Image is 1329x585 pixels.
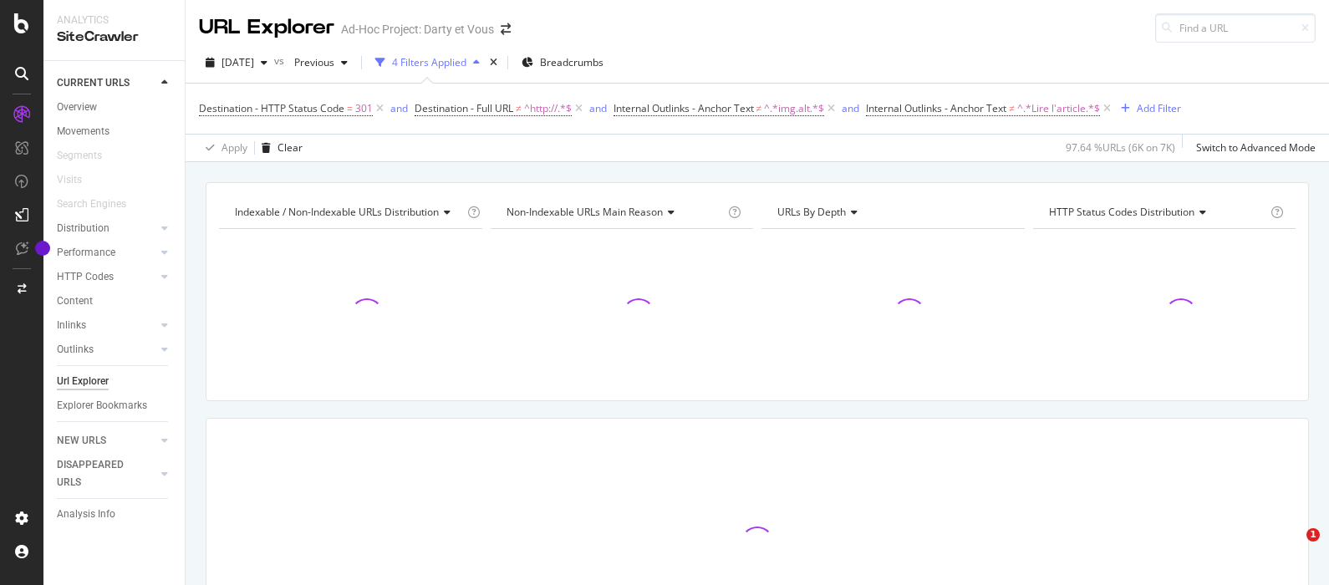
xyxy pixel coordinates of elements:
button: Add Filter [1114,99,1181,119]
div: 4 Filters Applied [392,55,466,69]
a: Movements [57,123,173,140]
div: Segments [57,147,102,165]
a: Performance [57,244,156,262]
a: Explorer Bookmarks [57,397,173,415]
button: 4 Filters Applied [369,49,486,76]
div: Analysis Info [57,506,115,523]
button: Breadcrumbs [515,49,610,76]
a: DISAPPEARED URLS [57,456,156,491]
h4: HTTP Status Codes Distribution [1046,199,1268,226]
a: Outlinks [57,341,156,359]
div: Movements [57,123,109,140]
div: Url Explorer [57,373,109,390]
h4: URLs by Depth [774,199,1010,226]
span: Destination - Full URL [415,101,513,115]
span: ^.*img.alt.*$ [764,97,824,120]
button: and [589,100,607,116]
div: Visits [57,171,82,189]
h4: Non-Indexable URLs Main Reason [503,199,726,226]
div: Switch to Advanced Mode [1196,140,1316,155]
a: Overview [57,99,173,116]
div: and [390,101,408,115]
a: Visits [57,171,99,189]
div: arrow-right-arrow-left [501,23,511,35]
button: Apply [199,135,247,161]
input: Find a URL [1155,13,1316,43]
div: Performance [57,244,115,262]
a: Analysis Info [57,506,173,523]
div: Content [57,292,93,310]
a: Segments [57,147,119,165]
span: URLs by Depth [777,205,846,219]
div: and [842,101,859,115]
div: Ad-Hoc Project: Darty et Vous [341,21,494,38]
div: Overview [57,99,97,116]
span: ≠ [1009,101,1015,115]
button: Switch to Advanced Mode [1189,135,1316,161]
div: times [486,54,501,71]
span: Indexable / Non-Indexable URLs distribution [235,205,439,219]
div: CURRENT URLS [57,74,130,92]
h4: Indexable / Non-Indexable URLs Distribution [232,199,464,226]
span: 301 [355,97,373,120]
a: Content [57,292,173,310]
div: HTTP Codes [57,268,114,286]
button: Clear [255,135,303,161]
div: Analytics [57,13,171,28]
span: HTTP Status Codes Distribution [1049,205,1194,219]
button: and [390,100,408,116]
div: Outlinks [57,341,94,359]
div: Search Engines [57,196,126,213]
div: Distribution [57,220,109,237]
span: ≠ [516,101,522,115]
span: ^http://.*$ [524,97,572,120]
span: 1 [1306,528,1320,542]
div: Inlinks [57,317,86,334]
a: Inlinks [57,317,156,334]
iframe: Intercom live chat [1272,528,1312,568]
span: = [347,101,353,115]
a: Distribution [57,220,156,237]
span: vs [274,53,288,68]
a: Search Engines [57,196,143,213]
span: Internal Outlinks - Anchor Text [614,101,754,115]
a: CURRENT URLS [57,74,156,92]
div: DISAPPEARED URLS [57,456,141,491]
span: Non-Indexable URLs Main Reason [507,205,663,219]
a: Url Explorer [57,373,173,390]
div: Apply [221,140,247,155]
a: NEW URLS [57,432,156,450]
span: Previous [288,55,334,69]
button: [DATE] [199,49,274,76]
a: HTTP Codes [57,268,156,286]
span: Breadcrumbs [540,55,603,69]
span: ≠ [756,101,762,115]
span: 2025 Sep. 22nd [221,55,254,69]
button: and [842,100,859,116]
span: Internal Outlinks - Anchor Text [866,101,1006,115]
div: Add Filter [1137,101,1181,115]
div: URL Explorer [199,13,334,42]
div: Clear [278,140,303,155]
div: 97.64 % URLs ( 6K on 7K ) [1066,140,1175,155]
div: NEW URLS [57,432,106,450]
span: ^.*Lire l'article.*$ [1017,97,1100,120]
div: SiteCrawler [57,28,171,47]
div: Tooltip anchor [35,241,50,256]
div: Explorer Bookmarks [57,397,147,415]
button: Previous [288,49,354,76]
span: Destination - HTTP Status Code [199,101,344,115]
div: and [589,101,607,115]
